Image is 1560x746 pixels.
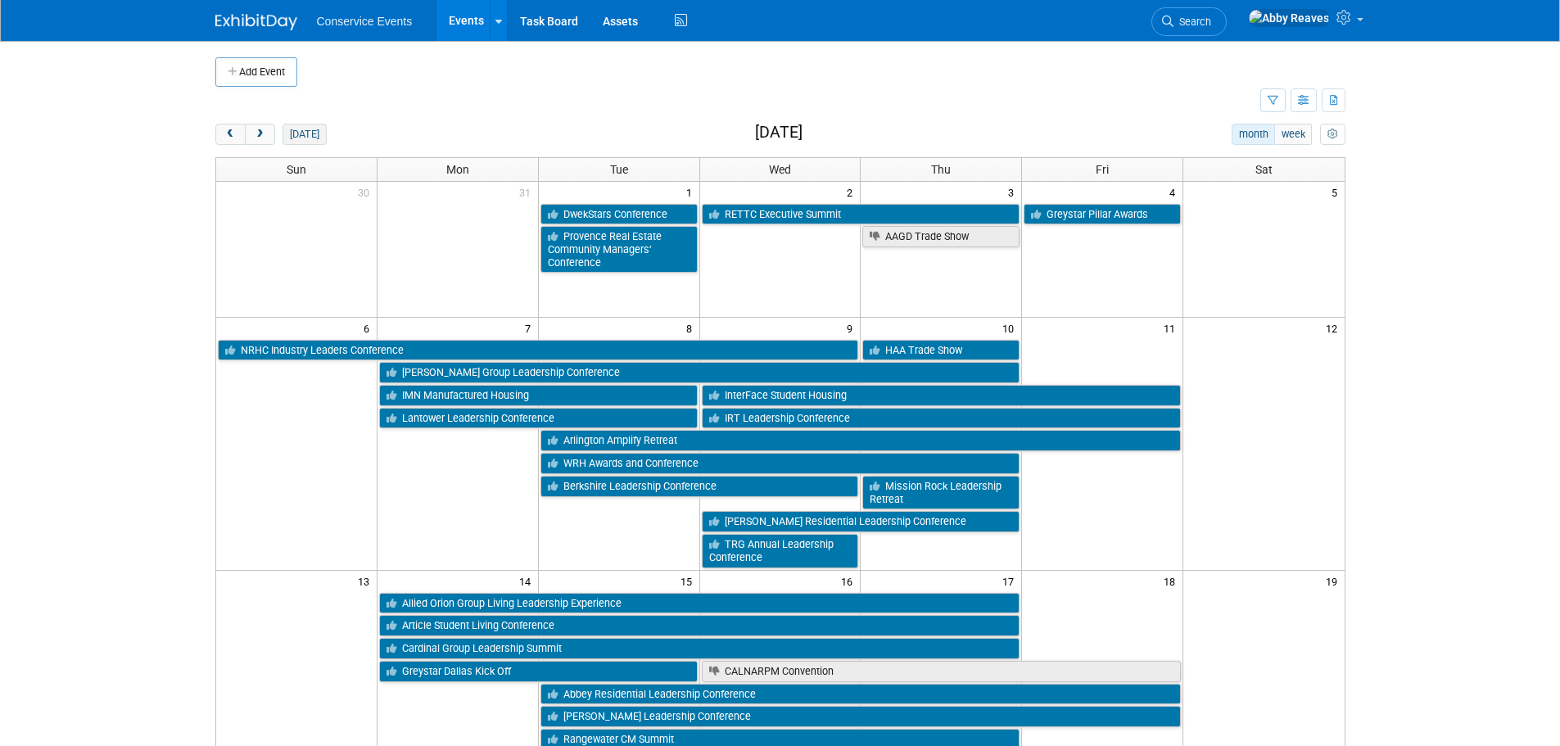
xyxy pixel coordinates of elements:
a: Greystar Dallas Kick Off [379,661,698,682]
a: Berkshire Leadership Conference [540,476,859,497]
a: RETTC Executive Summit [702,204,1020,225]
a: Lantower Leadership Conference [379,408,698,429]
button: week [1274,124,1312,145]
span: Fri [1096,163,1109,176]
a: CALNARPM Convention [702,661,1182,682]
span: 18 [1162,571,1182,591]
a: [PERSON_NAME] Group Leadership Conference [379,362,1020,383]
span: 6 [362,318,377,338]
a: NRHC Industry Leaders Conference [218,340,859,361]
button: myCustomButton [1320,124,1345,145]
span: Sat [1255,163,1273,176]
a: TRG Annual Leadership Conference [702,534,859,567]
a: Greystar Pillar Awards [1024,204,1181,225]
span: 5 [1330,182,1345,202]
a: Abbey Residential Leadership Conference [540,684,1181,705]
button: month [1232,124,1275,145]
span: 2 [845,182,860,202]
a: InterFace Student Housing [702,385,1182,406]
a: Cardinal Group Leadership Summit [379,638,1020,659]
a: [PERSON_NAME] Residential Leadership Conference [702,511,1020,532]
button: Add Event [215,57,297,87]
button: [DATE] [283,124,326,145]
button: next [245,124,275,145]
a: Arlington Amplify Retreat [540,430,1181,451]
span: Mon [446,163,469,176]
a: AAGD Trade Show [862,226,1020,247]
span: 10 [1001,318,1021,338]
span: Thu [931,163,951,176]
span: 17 [1001,571,1021,591]
span: 30 [356,182,377,202]
span: Search [1173,16,1211,28]
a: WRH Awards and Conference [540,453,1020,474]
i: Personalize Calendar [1327,129,1338,140]
span: Conservice Events [317,15,413,28]
span: 14 [518,571,538,591]
span: 1 [685,182,699,202]
span: 31 [518,182,538,202]
a: IMN Manufactured Housing [379,385,698,406]
span: 11 [1162,318,1182,338]
a: [PERSON_NAME] Leadership Conference [540,706,1181,727]
span: 3 [1006,182,1021,202]
span: Wed [769,163,791,176]
span: 7 [523,318,538,338]
a: Search [1151,7,1227,36]
a: IRT Leadership Conference [702,408,1182,429]
button: prev [215,124,246,145]
a: Provence Real Estate Community Managers’ Conference [540,226,698,273]
span: 8 [685,318,699,338]
span: 13 [356,571,377,591]
a: Mission Rock Leadership Retreat [862,476,1020,509]
img: Abby Reaves [1248,9,1330,27]
a: DwekStars Conference [540,204,698,225]
span: 16 [839,571,860,591]
a: Article Student Living Conference [379,615,1020,636]
span: Sun [287,163,306,176]
span: Tue [610,163,628,176]
img: ExhibitDay [215,14,297,30]
a: HAA Trade Show [862,340,1020,361]
span: 4 [1168,182,1182,202]
span: 12 [1324,318,1345,338]
span: 9 [845,318,860,338]
span: 19 [1324,571,1345,591]
span: 15 [679,571,699,591]
a: Allied Orion Group Living Leadership Experience [379,593,1020,614]
h2: [DATE] [755,124,803,142]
